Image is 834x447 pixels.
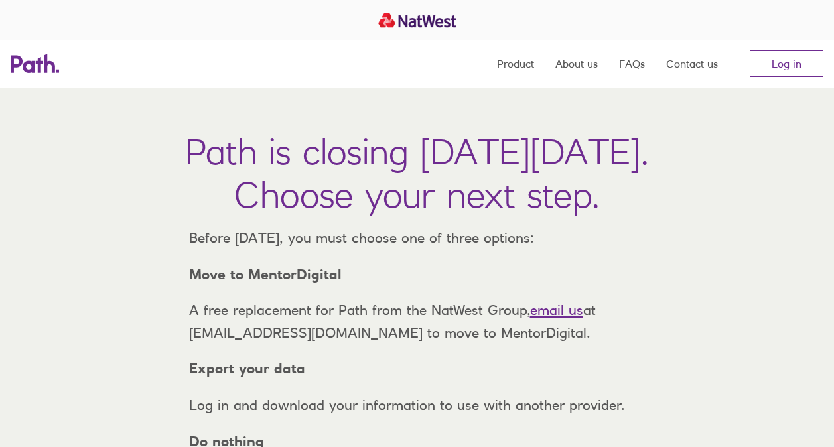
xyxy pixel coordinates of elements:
[189,360,305,377] strong: Export your data
[189,266,342,283] strong: Move to MentorDigital
[750,50,823,77] a: Log in
[666,40,718,88] a: Contact us
[178,394,656,416] p: Log in and download your information to use with another provider.
[185,130,649,216] h1: Path is closing [DATE][DATE]. Choose your next step.
[555,40,598,88] a: About us
[178,227,656,249] p: Before [DATE], you must choose one of three options:
[530,302,583,318] a: email us
[178,299,656,344] p: A free replacement for Path from the NatWest Group, at [EMAIL_ADDRESS][DOMAIN_NAME] to move to Me...
[497,40,534,88] a: Product
[619,40,645,88] a: FAQs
